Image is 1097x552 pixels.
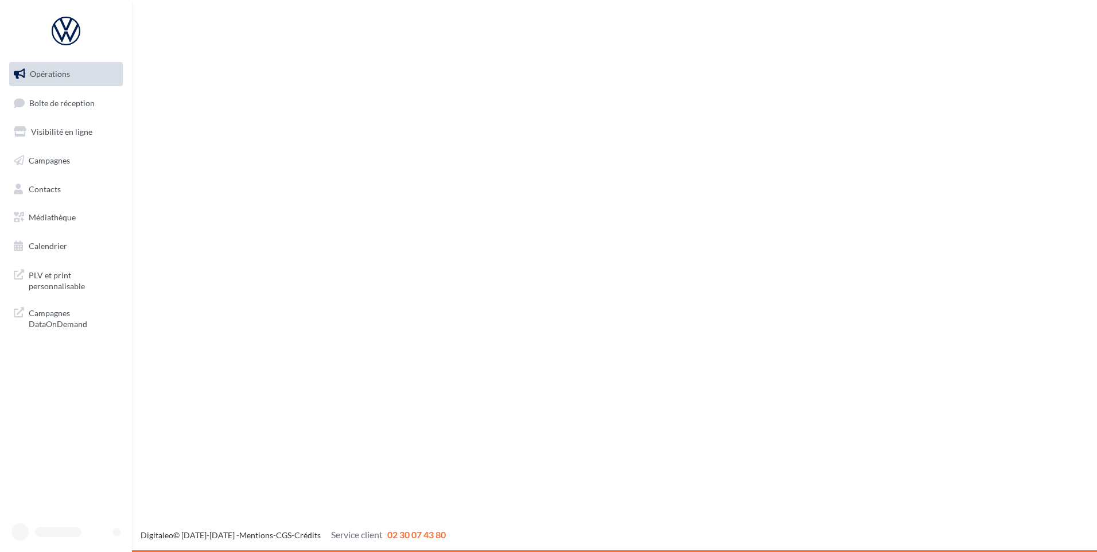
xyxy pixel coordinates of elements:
span: Opérations [30,69,70,79]
a: Campagnes DataOnDemand [7,301,125,335]
a: Calendrier [7,234,125,258]
a: CGS [276,530,291,540]
a: Contacts [7,177,125,201]
a: Visibilité en ligne [7,120,125,144]
span: © [DATE]-[DATE] - - - [141,530,446,540]
a: PLV et print personnalisable [7,263,125,297]
span: Contacts [29,184,61,193]
span: Campagnes [29,156,70,165]
span: Campagnes DataOnDemand [29,305,118,330]
a: Opérations [7,62,125,86]
a: Crédits [294,530,321,540]
a: Campagnes [7,149,125,173]
a: Boîte de réception [7,91,125,115]
a: Médiathèque [7,205,125,230]
span: 02 30 07 43 80 [387,529,446,540]
span: PLV et print personnalisable [29,267,118,292]
span: Calendrier [29,241,67,251]
span: Visibilité en ligne [31,127,92,137]
a: Mentions [239,530,273,540]
span: Médiathèque [29,212,76,222]
span: Service client [331,529,383,540]
a: Digitaleo [141,530,173,540]
span: Boîte de réception [29,98,95,107]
